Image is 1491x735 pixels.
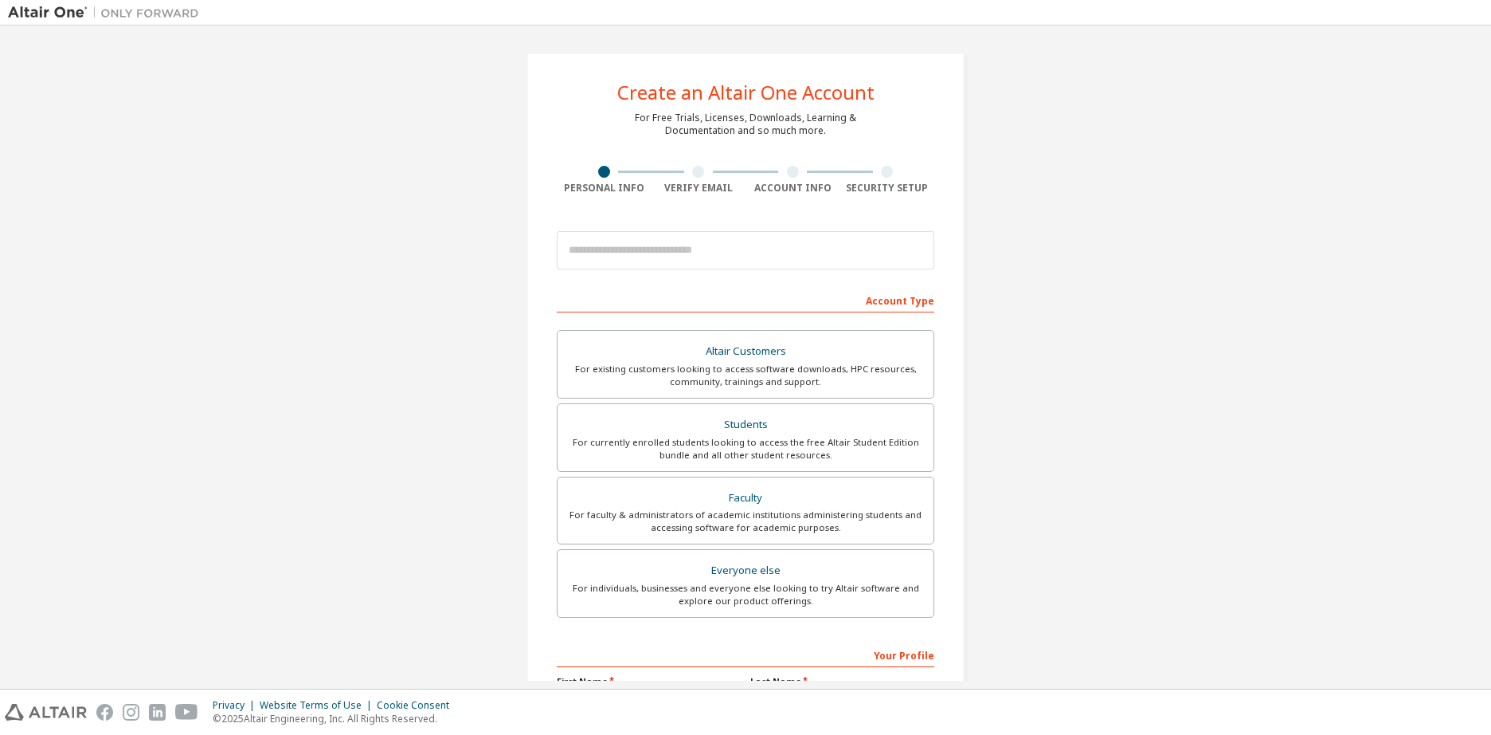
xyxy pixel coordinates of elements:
div: Faculty [567,487,924,509]
div: Personal Info [557,182,652,195]
img: facebook.svg [96,704,113,721]
div: Everyone else [567,560,924,582]
div: Security Setup [840,182,935,195]
div: Account Type [557,287,934,312]
div: For faculty & administrators of academic institutions administering students and accessing softwa... [567,509,924,534]
img: Altair One [8,5,207,21]
img: altair_logo.svg [5,704,87,721]
img: instagram.svg [123,704,139,721]
div: For currently enrolled students looking to access the free Altair Student Edition bundle and all ... [567,436,924,462]
div: Your Profile [557,642,934,667]
div: For existing customers looking to access software downloads, HPC resources, community, trainings ... [567,363,924,388]
div: Cookie Consent [377,699,459,712]
div: For Free Trials, Licenses, Downloads, Learning & Documentation and so much more. [635,112,856,137]
div: For individuals, businesses and everyone else looking to try Altair software and explore our prod... [567,582,924,607]
div: Account Info [745,182,840,195]
div: Students [567,414,924,436]
div: Verify Email [652,182,746,195]
label: Last Name [750,675,934,688]
img: linkedin.svg [149,704,166,721]
div: Privacy [213,699,260,712]
div: Altair Customers [567,340,924,363]
label: First Name [557,675,741,688]
div: Create an Altair One Account [617,83,875,102]
div: Website Terms of Use [260,699,377,712]
p: © 2025 Altair Engineering, Inc. All Rights Reserved. [213,712,459,725]
img: youtube.svg [175,704,198,721]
